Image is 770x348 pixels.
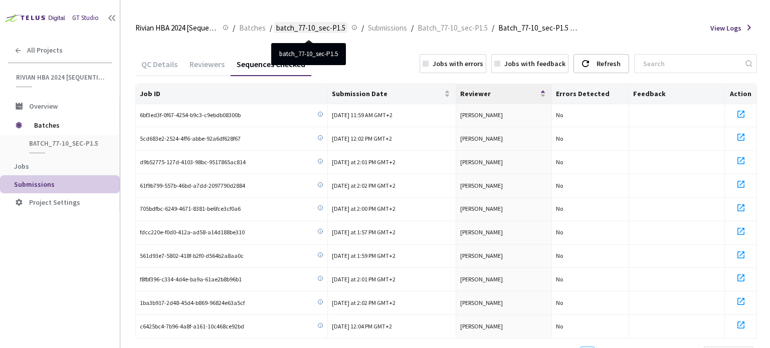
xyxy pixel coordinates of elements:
div: Jobs with errors [433,59,483,69]
span: Submissions [14,180,55,189]
li: / [270,22,272,34]
span: [DATE] at 2:01 PM GMT+2 [332,275,396,283]
span: No [556,111,563,119]
span: 5cd683e2-2524-4ff6-abbe-92a6df628f67 [140,134,241,144]
span: [PERSON_NAME] [460,111,503,119]
span: Batch_77-10_sec-P1.5 QC - [DATE] [498,22,580,34]
span: batch_77-10_sec-P1.5 [29,139,103,148]
span: 61f9b799-557b-46bd-a7dd-2097790d2884 [140,181,245,191]
span: [PERSON_NAME] [460,182,503,189]
span: [DATE] 11:59 AM GMT+2 [332,111,393,119]
a: Batches [237,22,268,33]
span: [DATE] at 2:02 PM GMT+2 [332,182,396,189]
span: Submission Date [332,90,442,98]
span: [PERSON_NAME] [460,252,503,259]
li: / [233,22,235,34]
span: No [556,299,563,306]
div: Reviewers [183,59,231,76]
span: [PERSON_NAME] [460,135,503,142]
span: Overview [29,102,58,111]
span: batch_77-10_sec-P1.5 [276,22,345,34]
span: [PERSON_NAME] [460,299,503,306]
span: [PERSON_NAME] [460,228,503,236]
span: No [556,205,563,212]
span: Batches [239,22,266,34]
a: Batch_77-10_sec-P1.5 [416,22,490,33]
span: 561d93e7-5802-418f-b2f0-d564b2a8aa0c [140,251,244,261]
input: Search [637,55,744,73]
span: No [556,228,563,236]
span: [DATE] 12:02 PM GMT+2 [332,135,392,142]
span: [PERSON_NAME] [460,275,503,283]
span: [DATE] at 2:00 PM GMT+2 [332,205,396,212]
span: Batch_77-10_sec-P1.5 [418,22,488,34]
span: [DATE] at 1:59 PM GMT+2 [332,252,396,259]
span: [PERSON_NAME] [460,158,503,166]
div: Refresh [597,55,621,73]
span: No [556,322,563,330]
li: / [492,22,494,34]
span: Project Settings [29,198,80,207]
span: Rivian HBA 2024 [Sequential] [16,73,106,82]
div: Sequences Checked [231,59,311,76]
li: / [361,22,364,34]
span: No [556,158,563,166]
span: [PERSON_NAME] [460,205,503,212]
span: c6425bc4-7b96-4a8f-a161-10c468ce92bd [140,322,244,331]
th: Action [725,84,757,104]
span: Submissions [368,22,407,34]
th: Feedback [629,84,725,104]
span: [PERSON_NAME] [460,322,503,330]
a: Submissions [366,22,409,33]
span: [DATE] 12:04 PM GMT+2 [332,322,392,330]
span: Jobs [14,162,29,171]
span: Batches [34,115,103,135]
div: Jobs with feedback [504,59,565,69]
span: 705bdfbc-6249-4671-8381-be6fce3cf0a6 [140,204,241,214]
div: GT Studio [72,14,99,23]
span: No [556,135,563,142]
span: All Projects [27,46,63,55]
span: No [556,182,563,189]
span: d9b52775-127d-4103-98bc-9517865ac814 [140,158,246,167]
li: / [411,22,414,34]
span: f8fbf396-c334-4d4e-ba9a-61ae2b8b96b1 [140,275,242,284]
span: View Logs [710,23,741,33]
span: Reviewer [460,90,538,98]
span: [DATE] at 1:57 PM GMT+2 [332,228,396,236]
th: Submission Date [328,84,456,104]
span: [DATE] at 2:01 PM GMT+2 [332,158,396,166]
span: No [556,275,563,283]
div: QC Details [135,59,183,76]
span: No [556,252,563,259]
span: 6bf3ed3f-0f67-4254-b9c3-c9ebdb08300b [140,111,241,120]
span: Rivian HBA 2024 [Sequential] [135,22,217,34]
th: Errors Detected [552,84,629,104]
span: 1ba3b917-2d48-45d4-b869-96824e63a5cf [140,298,245,308]
th: Job ID [136,84,328,104]
span: [DATE] at 2:02 PM GMT+2 [332,299,396,306]
span: fdcc220e-f0d0-412a-ad58-a14d188be310 [140,228,245,237]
